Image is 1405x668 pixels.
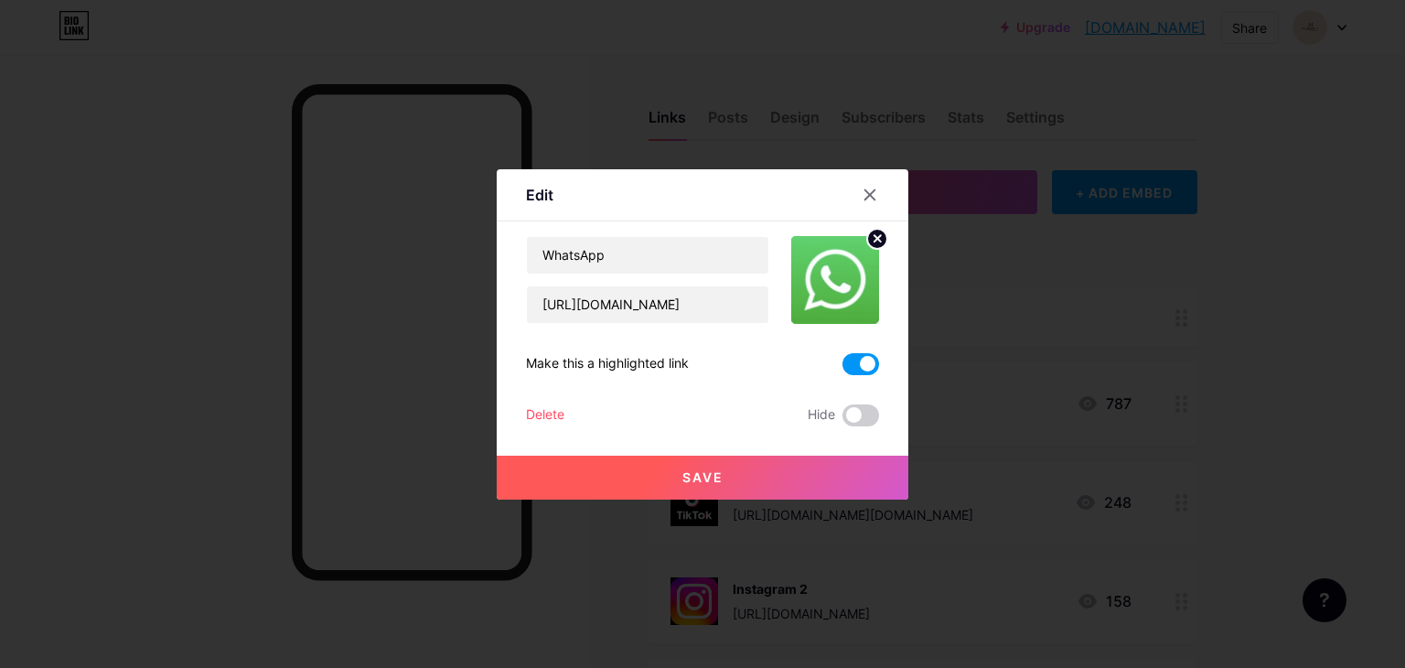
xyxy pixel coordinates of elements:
[527,237,768,274] input: Title
[526,353,689,375] div: Make this a highlighted link
[527,286,768,323] input: URL
[526,184,553,206] div: Edit
[497,456,908,500] button: Save
[682,469,724,485] span: Save
[808,404,835,426] span: Hide
[791,236,879,324] img: link_thumbnail
[526,404,564,426] div: Delete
